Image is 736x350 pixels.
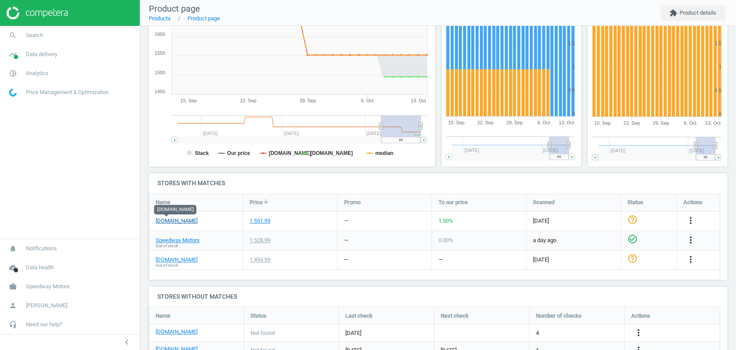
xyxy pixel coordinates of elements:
[156,243,178,249] span: Out of stock
[250,199,263,206] span: Price
[344,199,360,206] span: Promo
[156,262,178,268] span: Out of stock
[269,150,311,156] tspan: [DOMAIN_NAME]
[627,214,638,225] i: help_outline
[263,198,269,205] i: arrow_downward
[26,245,57,252] span: Notifications
[300,98,316,103] tspan: 29. Sep
[633,328,644,339] button: more_vert
[240,98,257,103] tspan: 22. Sep
[559,120,574,126] tspan: 13. Oct
[26,302,67,309] span: [PERSON_NAME]
[5,316,21,333] i: headset_mic
[156,328,197,336] a: [DOMAIN_NAME]
[441,312,469,320] span: Next check
[705,120,720,126] tspan: 13. Oct
[154,205,196,214] div: [DOMAIN_NAME]
[156,199,170,206] span: Name
[155,50,165,56] text: 1550
[156,256,197,264] a: [DOMAIN_NAME]
[448,120,464,126] tspan: 15. Sep
[533,217,614,225] span: [DATE]
[188,15,220,22] a: Product page
[195,150,209,156] tspan: Stack
[26,69,48,77] span: Analytics
[506,120,523,126] tspan: 29. Sep
[5,297,21,314] i: person
[116,337,138,348] button: chevron_left
[344,217,348,225] div: —
[227,150,250,156] tspan: Our price
[411,98,426,103] tspan: 13. Oct
[438,199,468,206] span: To our price
[533,256,614,264] span: [DATE]
[686,215,696,227] button: more_vert
[310,150,353,156] tspan: [DOMAIN_NAME]
[6,6,68,19] img: ajHJNr6hYgQAAAAASUVORK5CYII=
[623,120,640,126] tspan: 22. Sep
[344,236,348,244] div: —
[250,217,270,225] div: 1 551.99
[5,259,21,276] i: cloud_done
[345,312,373,320] span: Last check
[250,256,270,264] div: 1 494.99
[250,236,270,244] div: 1 528.99
[686,215,696,226] i: more_vert
[375,150,393,156] tspan: median
[686,235,696,246] button: more_vert
[686,235,696,245] i: more_vert
[633,328,644,338] i: more_vert
[438,218,453,224] span: 1.50 %
[572,111,575,117] text: 0
[5,46,21,63] i: timeline
[26,264,54,271] span: Data health
[122,337,132,347] i: chevron_left
[683,199,702,206] span: Actions
[719,64,721,69] text: 1
[572,64,575,69] text: 1
[156,236,200,244] a: Speedway Motors
[686,254,696,265] i: more_vert
[149,15,171,22] a: Products
[533,236,614,244] span: a day ago
[536,329,539,337] span: 4
[361,98,373,103] tspan: 6. Oct
[26,321,62,328] span: Need our help?
[155,32,165,37] text: 1600
[477,120,493,126] tspan: 22. Sep
[568,88,575,93] text: 0.5
[155,89,165,94] text: 1450
[181,98,197,103] tspan: 15. Sep
[686,254,696,265] button: more_vert
[5,27,21,44] i: search
[251,329,275,337] span: Not found
[568,41,575,46] text: 1.5
[533,199,554,206] span: Scanned
[251,312,266,320] span: Status
[684,120,696,126] tspan: 6. Oct
[438,237,453,243] span: 0.00 %
[26,88,109,96] span: Price Management & Optimization
[149,173,727,193] h4: Stores with matches
[627,199,643,206] span: Status
[5,278,21,295] i: work
[156,217,197,225] a: [DOMAIN_NAME]
[714,88,721,93] text: 0.5
[345,329,427,337] span: [DATE]
[344,256,348,264] div: —
[438,256,443,264] div: —
[714,41,721,46] text: 1.5
[156,312,170,320] span: Name
[149,287,727,307] h4: Stores without matches
[537,120,550,126] tspan: 6. Oct
[719,111,721,117] text: 0
[652,120,669,126] tspan: 29. Sep
[536,312,582,320] span: Number of checks
[9,88,17,97] img: wGWNvw8QSZomAAAAABJRU5ErkJggg==
[627,234,638,244] i: check_circle_outline
[631,312,650,320] span: Actions
[26,50,57,58] span: Data delivery
[5,65,21,82] i: pie_chart_outlined
[594,120,611,126] tspan: 15. Sep
[670,9,677,17] i: extension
